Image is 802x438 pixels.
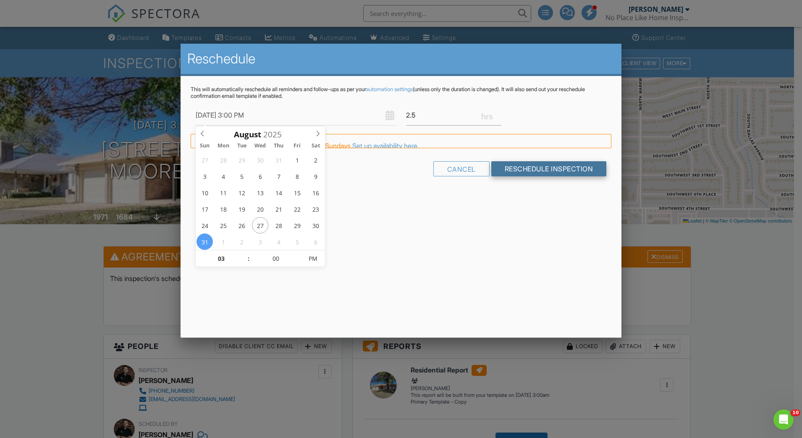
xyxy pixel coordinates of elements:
span: August 20, 2025 [252,201,268,217]
span: Scroll to increment [234,131,261,139]
span: Sun [196,143,214,149]
span: August 21, 2025 [270,201,287,217]
span: August 3, 2025 [197,168,213,184]
span: August 25, 2025 [215,217,231,233]
div: Inspection updated! [692,27,778,47]
span: August 10, 2025 [197,184,213,201]
span: August 9, 2025 [307,168,324,184]
span: Thu [270,143,288,149]
span: August 19, 2025 [233,201,250,217]
input: Scroll to increment [196,250,247,267]
span: August 17, 2025 [197,201,213,217]
span: August 6, 2025 [252,168,268,184]
span: August 23, 2025 [307,201,324,217]
span: August 30, 2025 [307,217,324,233]
span: : [247,250,250,267]
span: August 28, 2025 [270,217,287,233]
span: Tue [233,143,251,149]
span: September 2, 2025 [233,233,250,250]
span: August 1, 2025 [289,152,305,168]
input: Scroll to increment [261,129,289,140]
span: August 22, 2025 [289,201,305,217]
span: August 12, 2025 [233,184,250,201]
span: August 4, 2025 [215,168,231,184]
span: September 5, 2025 [289,233,305,250]
span: August 29, 2025 [289,217,305,233]
span: July 30, 2025 [252,152,268,168]
span: July 31, 2025 [270,152,287,168]
span: September 1, 2025 [215,233,231,250]
span: Mon [214,143,233,149]
span: August 31, 2025 [197,233,213,250]
span: Sat [307,143,325,149]
div: FYI: [PERSON_NAME] is not scheduled on Sundays. [191,134,612,148]
div: Cancel [433,161,490,176]
h2: Reschedule [187,50,615,67]
span: 10 [791,409,800,416]
span: August 26, 2025 [233,217,250,233]
span: August 14, 2025 [270,184,287,201]
a: automation settings [366,86,413,92]
span: August 2, 2025 [307,152,324,168]
input: Scroll to increment [250,250,301,267]
span: August 15, 2025 [289,184,305,201]
a: Set up availability here. [352,142,419,150]
span: September 4, 2025 [270,233,287,250]
span: July 27, 2025 [197,152,213,168]
span: August 18, 2025 [215,201,231,217]
iframe: Intercom live chat [773,409,794,430]
span: September 6, 2025 [307,233,324,250]
span: August 8, 2025 [289,168,305,184]
span: Fri [288,143,307,149]
span: Click to toggle [301,250,325,267]
span: August 7, 2025 [270,168,287,184]
span: August 24, 2025 [197,217,213,233]
span: July 29, 2025 [233,152,250,168]
span: August 13, 2025 [252,184,268,201]
span: Wed [251,143,270,149]
span: August 11, 2025 [215,184,231,201]
span: August 16, 2025 [307,184,324,201]
p: This will automatically reschedule all reminders and follow-ups as per your (unless only the dura... [191,86,612,100]
span: August 5, 2025 [233,168,250,184]
span: July 28, 2025 [215,152,231,168]
input: Reschedule Inspection [491,161,607,176]
span: August 27, 2025 [252,217,268,233]
span: September 3, 2025 [252,233,268,250]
